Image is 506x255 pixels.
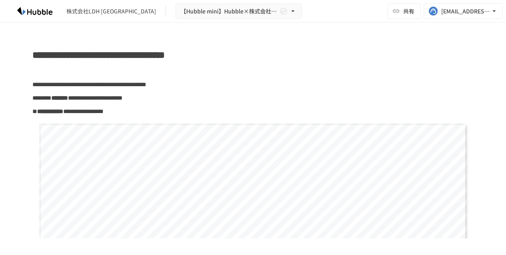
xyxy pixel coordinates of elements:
[66,7,156,15] div: 株式会社LDH [GEOGRAPHIC_DATA]
[9,5,60,17] img: HzDRNkGCf7KYO4GfwKnzITak6oVsp5RHeZBEM1dQFiQ
[441,6,490,16] div: [EMAIL_ADDRESS][DOMAIN_NAME]
[403,7,414,15] span: 共有
[387,3,421,19] button: 共有
[181,6,278,16] span: 【Hubble mini】Hubble×株式会社LDH JAPAN オンボーディングプロジェクト
[176,4,302,19] button: 【Hubble mini】Hubble×株式会社LDH JAPAN オンボーディングプロジェクト
[424,3,503,19] button: [EMAIL_ADDRESS][DOMAIN_NAME]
